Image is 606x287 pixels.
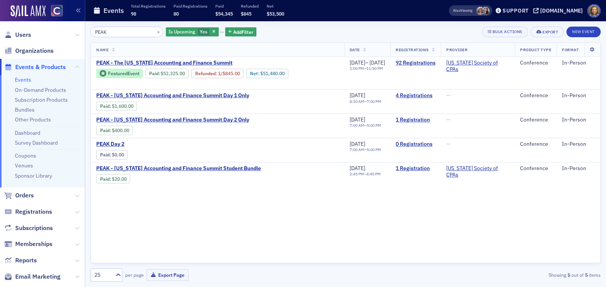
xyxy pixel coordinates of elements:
span: Tiffany Carson [482,7,490,15]
img: SailAMX [11,5,46,17]
div: – [350,66,385,71]
a: Paid [100,152,110,158]
div: In-Person [562,92,595,99]
a: Other Products [15,116,51,123]
span: [DATE] [350,140,365,147]
span: $51,480.00 [260,71,285,76]
label: per page [125,271,144,278]
div: Paid: 4 - $40000 [96,126,133,135]
span: Viewing [453,8,472,13]
a: 0 Registrations [396,141,436,148]
span: $52,325.00 [161,71,185,76]
span: $20.00 [112,176,127,182]
a: PEAK - [US_STATE] Accounting and Finance Summit Day 1 Only [96,92,249,99]
a: Sponsor Library [15,172,52,179]
a: 92 Registrations [396,60,436,66]
span: Registrations [15,208,52,216]
div: Conference [520,165,551,172]
span: Yes [200,28,207,35]
span: [DATE] [350,92,365,99]
a: Memberships [4,240,52,248]
span: Subscriptions [15,224,53,232]
a: Coupons [15,152,36,159]
span: 98 [131,11,136,17]
time: 7:00 PM [367,99,381,104]
span: Colorado Society of CPAs [446,60,509,73]
span: [DATE] [369,59,385,66]
span: Memberships [15,240,52,248]
a: Reports [4,256,37,265]
div: Yes [166,27,219,37]
div: – [350,99,381,104]
span: $400.00 [112,128,129,133]
div: Support [503,7,529,14]
time: 11:50 PM [366,66,383,71]
button: New Event [566,27,601,37]
div: In-Person [562,165,595,172]
a: Bundles [15,106,35,113]
span: PEAK - The Colorado Accounting and Finance Summit [96,60,232,66]
div: – [350,123,381,128]
button: Bulk Actions [482,27,528,37]
div: Conference [520,60,551,66]
div: Showing out of items [436,271,601,278]
span: Add Filter [233,28,253,35]
input: Search… [91,27,163,37]
a: View Homepage [46,5,63,18]
time: 5:00 PM [367,123,381,128]
span: : [149,71,161,76]
h1: Events [103,6,124,15]
span: Organizations [15,47,54,55]
p: Paid [215,3,233,9]
span: — [446,92,450,99]
time: 5:00 PM [367,147,381,152]
a: Events & Products [4,63,66,71]
a: Subscriptions [4,224,53,232]
div: – [350,60,385,66]
time: 7:00 AM [350,147,364,152]
span: [DATE] [350,116,365,123]
a: Dashboard [15,129,40,136]
span: Cheryl Moss [476,7,484,15]
span: PEAK - Colorado Accounting and Finance Summit Day 2 Only [96,117,249,123]
div: Paid: 0 - $0 [96,150,127,159]
span: Orders [15,191,34,200]
span: : [100,176,112,182]
img: SailAMX [51,5,63,17]
a: PEAK - [US_STATE] Accounting and Finance Summit Day 2 Only [96,117,249,123]
span: Format [562,47,579,52]
div: In-Person [562,141,595,148]
a: 1 Registration [396,117,436,123]
div: Export [542,30,558,34]
button: × [155,28,162,35]
span: Users [15,31,31,39]
a: Subscription Products [15,96,68,103]
span: : [100,152,112,158]
span: $1,600.00 [112,103,134,109]
div: Featured Event [96,69,143,78]
p: Paid Registrations [173,3,207,9]
a: Users [4,31,31,39]
span: Product Type [520,47,551,52]
time: 4:45 PM [366,171,381,177]
a: Paid [100,128,110,133]
div: In-Person [562,117,595,123]
span: [DATE] [350,59,365,66]
a: Survey Dashboard [15,139,58,146]
a: PEAK - The [US_STATE] Accounting and Finance Summit [96,60,339,66]
a: PEAK - [US_STATE] Accounting and Finance Summit Student Bundle [96,165,261,172]
span: $845 [241,11,251,17]
strong: 5 [584,271,589,278]
div: – [350,147,381,152]
div: 25 [94,271,111,279]
a: PEAK Day 2 [96,141,224,148]
span: Colorado Society of CPAs [446,165,509,178]
time: 8:30 AM [350,99,364,104]
a: [US_STATE] Society of CPAs [446,165,509,178]
div: Paid: 2 - $2000 [96,174,130,183]
a: On-Demand Products [15,87,66,93]
div: Conference [520,92,551,99]
p: Refunded [241,3,259,9]
span: PEAK - Colorado Accounting and Finance Summit Day 1 Only [96,92,249,99]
